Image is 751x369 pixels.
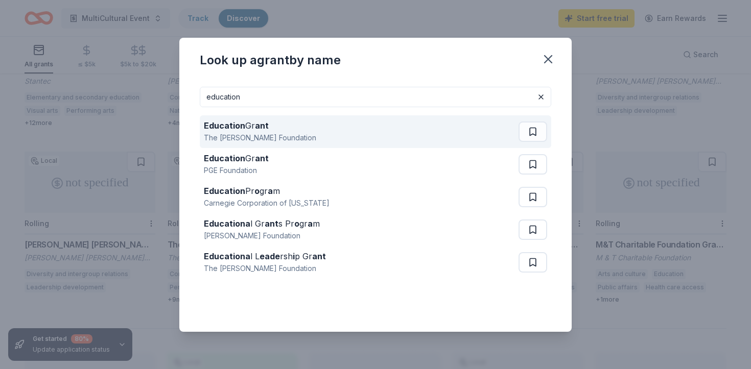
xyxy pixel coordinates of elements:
[260,251,280,261] strong: eade
[204,250,326,262] div: l L rsh p Gr
[204,186,245,196] strong: Education
[312,251,326,261] strong: ant
[265,218,278,229] strong: ant
[294,218,299,229] strong: o
[204,153,245,163] strong: Education
[204,164,269,177] div: PGE Foundation
[200,52,341,68] div: Look up a grant by name
[204,185,330,197] div: Pr gr m
[308,218,313,229] strong: a
[200,87,551,107] input: Search
[204,217,320,230] div: l Gr s Pr gr m
[204,251,250,261] strong: Educationa
[255,120,269,131] strong: ant
[204,262,326,275] div: The [PERSON_NAME] Foundation
[204,197,330,209] div: Carnegie Corporation of [US_STATE]
[255,153,269,163] strong: ant
[204,119,316,132] div: Gr
[204,120,245,131] strong: Education
[204,132,316,144] div: The [PERSON_NAME] Foundation
[204,218,250,229] strong: Educationa
[254,186,260,196] strong: o
[293,251,295,261] strong: i
[204,230,320,242] div: [PERSON_NAME] Foundation
[204,152,269,164] div: Gr
[268,186,273,196] strong: a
